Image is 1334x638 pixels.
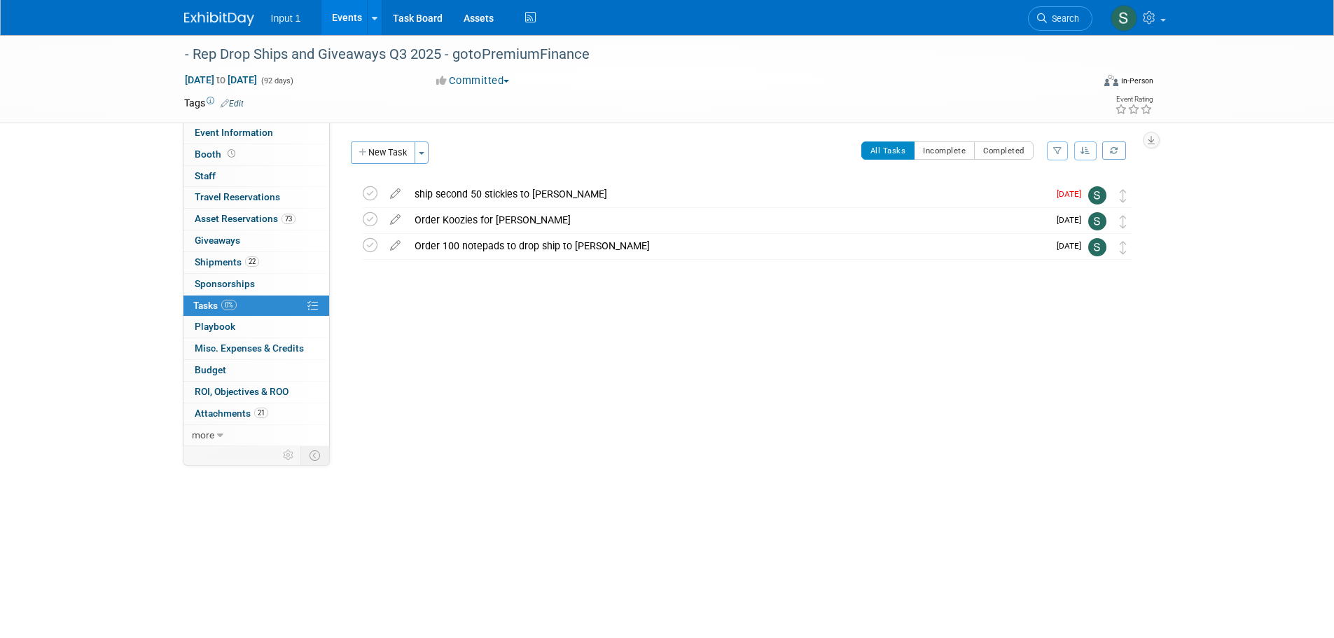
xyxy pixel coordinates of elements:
[277,446,301,464] td: Personalize Event Tab Strip
[195,364,226,375] span: Budget
[1028,6,1092,31] a: Search
[1115,96,1153,103] div: Event Rating
[183,338,329,359] a: Misc. Expenses & Credits
[254,408,268,418] span: 21
[1047,13,1079,24] span: Search
[1120,241,1127,254] i: Move task
[195,321,235,332] span: Playbook
[184,96,244,110] td: Tags
[183,403,329,424] a: Attachments21
[1104,75,1118,86] img: Format-Inperson.png
[974,141,1034,160] button: Completed
[195,148,238,160] span: Booth
[195,235,240,246] span: Giveaways
[1088,186,1106,204] img: Susan Stout
[1057,189,1088,199] span: [DATE]
[195,278,255,289] span: Sponsorships
[914,141,975,160] button: Incomplete
[183,187,329,208] a: Travel Reservations
[271,13,301,24] span: Input 1
[408,208,1048,232] div: Order Koozies for [PERSON_NAME]
[225,148,238,159] span: Booth not reserved yet
[195,408,268,419] span: Attachments
[195,386,289,397] span: ROI, Objectives & ROO
[1120,189,1127,202] i: Move task
[1120,215,1127,228] i: Move task
[1057,241,1088,251] span: [DATE]
[195,191,280,202] span: Travel Reservations
[408,234,1048,258] div: Order 100 notepads to drop ship to [PERSON_NAME]
[1088,238,1106,256] img: Susan Stout
[245,256,259,267] span: 22
[195,127,273,138] span: Event Information
[183,360,329,381] a: Budget
[221,300,237,310] span: 0%
[180,42,1071,67] div: - Rep Drop Ships and Giveaways Q3 2025 - gotoPremiumFinance
[183,252,329,273] a: Shipments22
[195,170,216,181] span: Staff
[183,123,329,144] a: Event Information
[300,446,329,464] td: Toggle Event Tabs
[260,76,293,85] span: (92 days)
[183,274,329,295] a: Sponsorships
[184,74,258,86] span: [DATE] [DATE]
[408,182,1048,206] div: ship second 50 stickies to [PERSON_NAME]
[183,230,329,251] a: Giveaways
[383,240,408,252] a: edit
[861,141,915,160] button: All Tasks
[1111,5,1137,32] img: Susan Stout
[1010,73,1154,94] div: Event Format
[195,256,259,268] span: Shipments
[1102,141,1126,160] a: Refresh
[1088,212,1106,230] img: Susan Stout
[183,382,329,403] a: ROI, Objectives & ROO
[183,317,329,338] a: Playbook
[282,214,296,224] span: 73
[184,12,254,26] img: ExhibitDay
[1057,215,1088,225] span: [DATE]
[1120,76,1153,86] div: In-Person
[183,425,329,446] a: more
[183,144,329,165] a: Booth
[214,74,228,85] span: to
[195,213,296,224] span: Asset Reservations
[383,214,408,226] a: edit
[193,300,237,311] span: Tasks
[195,342,304,354] span: Misc. Expenses & Credits
[221,99,244,109] a: Edit
[183,209,329,230] a: Asset Reservations73
[192,429,214,441] span: more
[183,166,329,187] a: Staff
[383,188,408,200] a: edit
[351,141,415,164] button: New Task
[183,296,329,317] a: Tasks0%
[431,74,515,88] button: Committed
